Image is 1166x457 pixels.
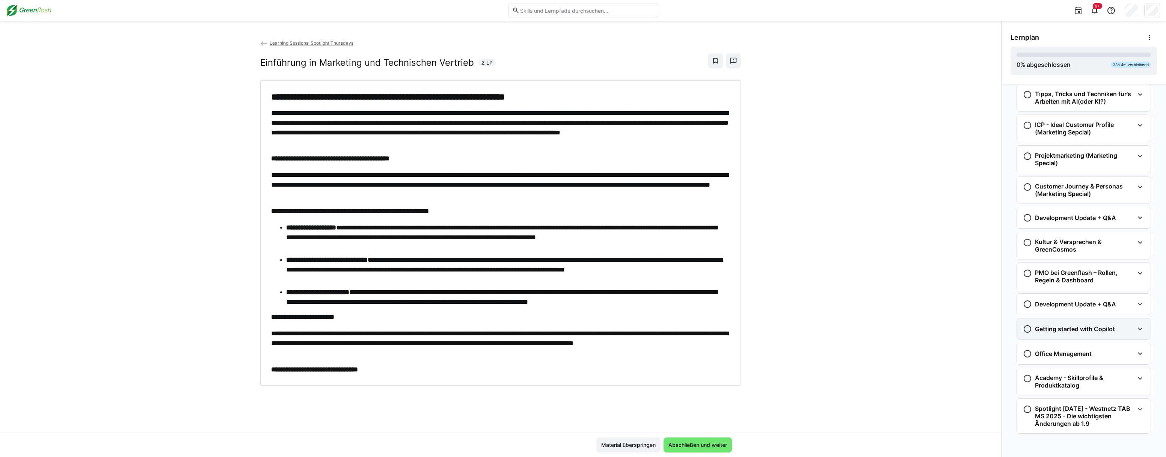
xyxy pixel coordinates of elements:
[1035,238,1134,253] h3: Kultur & Versprechen & GreenCosmos
[260,57,474,68] h2: Einführung in Marketing und Technischen Vertrieb
[260,40,353,46] a: Learning Sessions: Spotlight Thursdays
[1095,4,1100,8] span: 9+
[1035,90,1134,105] h3: Tipps, Tricks und Techniken für's Arbeiten mit AI(oder KI?)
[519,7,654,14] input: Skills und Lernpfade durchsuchen…
[1017,60,1071,69] div: % abgeschlossen
[667,441,728,449] span: Abschließen und weiter
[270,40,353,46] span: Learning Sessions: Spotlight Thursdays
[1035,350,1092,357] h3: Office Management
[1035,121,1134,136] h3: ICP - Ideal Customer Profile (Marketing Sepcial)
[1011,33,1039,42] span: Lernplan
[596,437,661,452] button: Material überspringen
[1017,61,1020,68] span: 0
[1035,325,1115,333] h3: Getting started with Copilot
[1035,405,1134,427] h3: Spotlight [DATE] - Westnetz TAB MS 2025 - Die wichtigsten Änderungen ab 1.9
[481,59,493,66] span: 2 LP
[1035,300,1116,308] h3: Development Update + Q&A
[1035,152,1134,167] h3: Projektmarketing (Marketing Special)
[1035,374,1134,389] h3: Academy - Skillprofile & Produktkatalog
[600,441,657,449] span: Material überspringen
[1035,182,1134,198] h3: Customer Journey & Personas (Marketing Special)
[1035,269,1134,284] h3: PMO bei Greenflash – Rollen, Regeln & Dashboard
[1111,62,1151,68] div: 23h 4m verbleibend
[1035,214,1116,222] h3: Development Update + Q&A
[664,437,732,452] button: Abschließen und weiter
